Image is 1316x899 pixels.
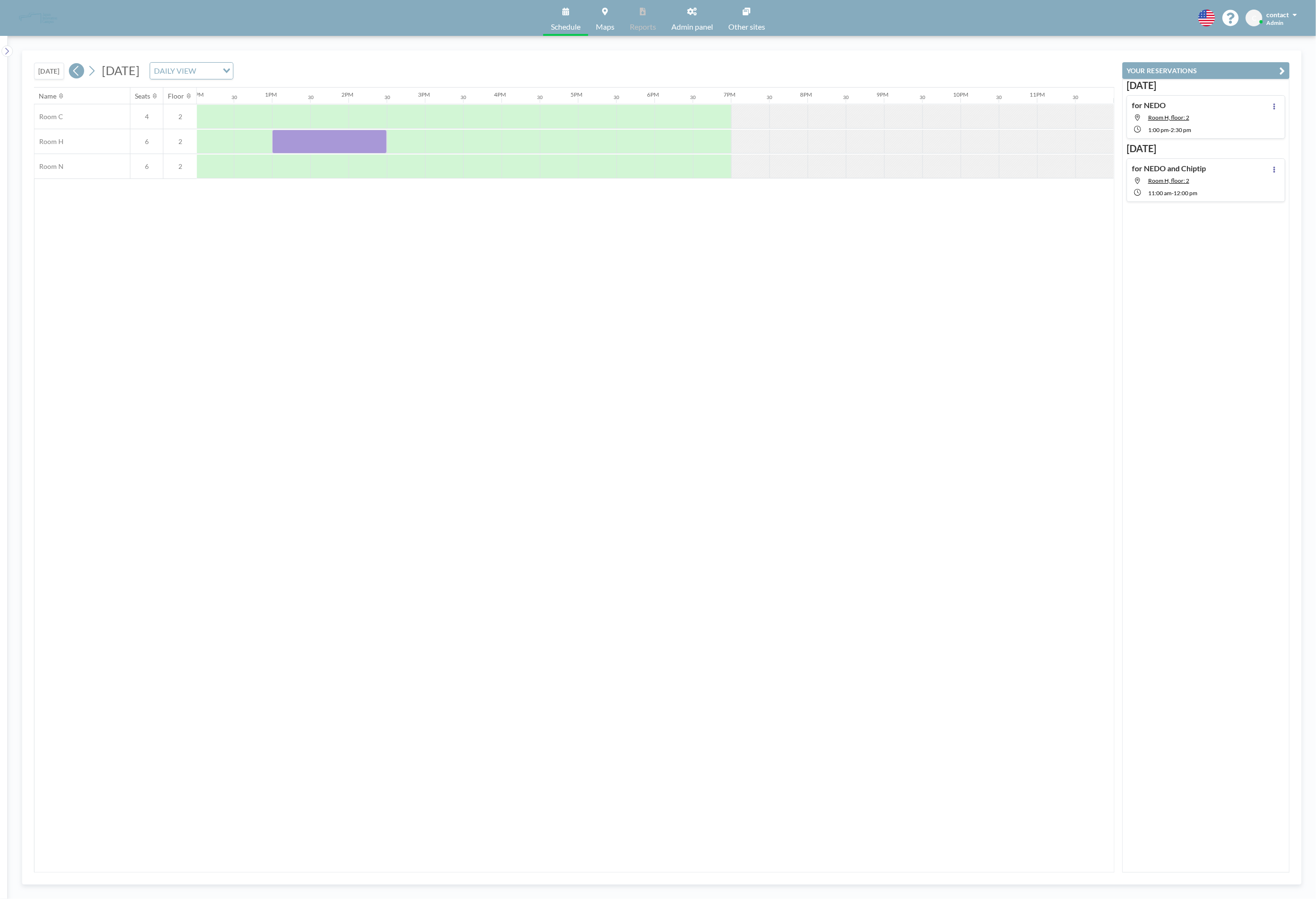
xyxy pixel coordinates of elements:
span: Other sites [728,23,765,31]
div: 30 [920,94,926,100]
div: Name [39,92,57,100]
div: 30 [997,94,1002,100]
span: DAILY VIEW [152,65,198,77]
div: 9PM [877,91,889,98]
div: 30 [384,94,390,100]
img: organization-logo [15,9,61,28]
span: 2 [164,137,197,146]
span: - [1169,126,1171,133]
button: YOUR RESERVATIONS [1122,62,1290,79]
span: C [1252,14,1256,22]
div: 30 [231,94,237,100]
span: Maps [596,23,614,31]
div: 30 [308,94,314,100]
div: 30 [614,94,620,100]
div: Seats [135,92,151,100]
span: 12:00 PM [1173,189,1197,197]
h4: for NEDO and Chiptip [1132,164,1206,173]
span: Room N [34,162,64,171]
span: 6 [131,137,163,146]
div: 30 [844,94,849,100]
span: 1:00 PM [1148,126,1169,133]
span: 2:30 PM [1171,126,1191,133]
div: 30 [691,94,696,100]
div: 30 [767,94,773,100]
span: contact [1266,11,1289,19]
span: Reports [630,23,656,31]
span: 2 [164,162,197,171]
span: 6 [131,162,163,171]
span: Schedule [551,23,581,31]
div: Floor [168,92,185,100]
div: 3PM [418,91,430,98]
input: Search for option [199,65,217,77]
span: 4 [131,112,163,121]
span: - [1172,189,1173,197]
span: [DATE] [102,63,140,78]
div: 6PM [647,91,659,98]
span: 2 [164,112,197,121]
span: Admin panel [671,23,713,31]
h3: [DATE] [1127,79,1285,91]
div: 1PM [265,91,277,98]
div: 2PM [341,91,353,98]
span: Admin [1266,19,1283,26]
span: Room H, floor: 2 [1148,114,1189,121]
div: 30 [461,94,467,100]
span: 11:00 AM [1148,189,1172,197]
h4: for NEDO [1132,100,1166,110]
button: [DATE] [34,63,64,79]
span: Room H, floor: 2 [1148,177,1189,184]
div: 4PM [494,91,506,98]
span: Room C [34,112,63,121]
div: 8PM [801,91,812,98]
div: 7PM [724,91,736,98]
div: 11PM [1030,91,1045,98]
div: 30 [537,94,543,100]
div: 30 [1073,94,1079,100]
div: 10PM [954,91,969,98]
span: Room H [34,137,64,146]
div: Search for option [150,63,233,79]
div: 5PM [571,91,583,98]
h3: [DATE] [1127,143,1285,155]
